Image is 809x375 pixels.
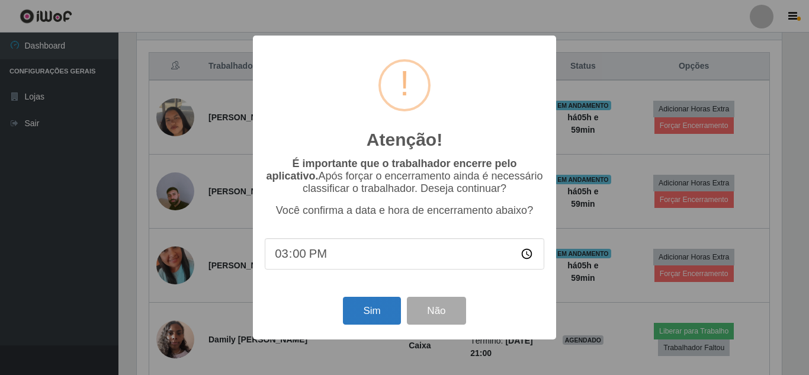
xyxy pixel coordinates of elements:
[407,297,466,325] button: Não
[265,204,544,217] p: Você confirma a data e hora de encerramento abaixo?
[266,158,516,182] b: É importante que o trabalhador encerre pelo aplicativo.
[343,297,400,325] button: Sim
[367,129,442,150] h2: Atenção!
[265,158,544,195] p: Após forçar o encerramento ainda é necessário classificar o trabalhador. Deseja continuar?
